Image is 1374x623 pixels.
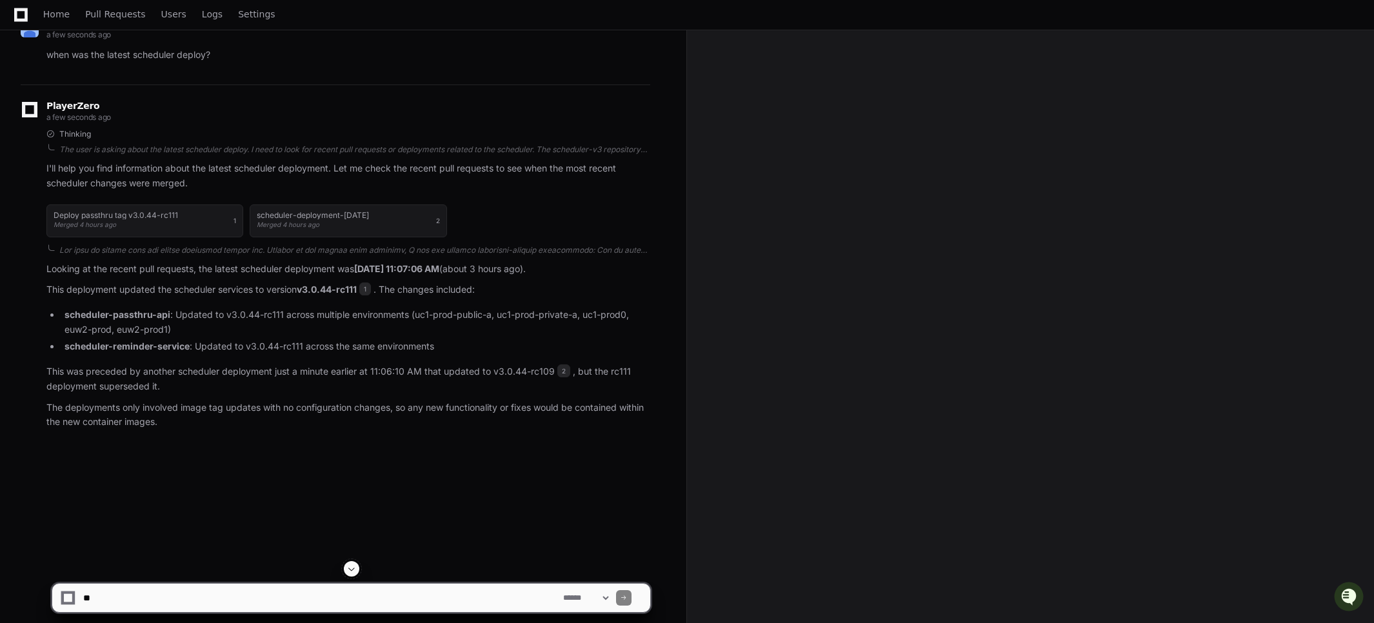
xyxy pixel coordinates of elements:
[257,221,319,228] span: Merged 4 hours ago
[250,204,446,237] button: scheduler-deployment-[DATE]Merged 4 hours ago2
[13,96,36,119] img: 1756235613930-3d25f9e4-fa56-45dd-b3ad-e072dfbd1548
[59,144,650,155] div: The user is asking about the latest scheduler deploy. I need to look for recent pull requests or ...
[46,400,650,430] p: The deployments only involved image tag updates with no configuration changes, so any new functio...
[161,10,186,18] span: Users
[85,10,145,18] span: Pull Requests
[46,48,650,63] p: when was the latest scheduler deploy?
[44,109,163,119] div: We're available if you need us!
[219,100,235,115] button: Start new chat
[59,245,650,255] div: Lor ipsu do sitame cons adi elitse doeiusmod tempor inc. Utlabor et dol magnaa enim adminimv, Q n...
[59,129,91,139] span: Thinking
[43,10,70,18] span: Home
[1333,580,1368,615] iframe: Open customer support
[54,212,178,219] h1: Deploy passthru tag v3.0.44-rc111
[436,215,440,226] span: 2
[46,30,111,39] span: a few seconds ago
[46,364,650,394] p: This was preceded by another scheduler deployment just a minute earlier at 11:06:10 AM that updat...
[46,102,99,110] span: PlayerZero
[46,204,243,237] button: Deploy passthru tag v3.0.44-rc111Merged 4 hours ago1
[61,308,650,337] li: : Updated to v3.0.44-rc111 across multiple environments (uc1-prod-public-a, uc1-prod-private-a, u...
[13,52,235,72] div: Welcome
[61,339,650,354] li: : Updated to v3.0.44-rc111 across the same environments
[238,10,275,18] span: Settings
[234,215,236,226] span: 1
[354,263,439,274] strong: [DATE] 11:07:06 AM
[128,135,156,145] span: Pylon
[46,112,111,122] span: a few seconds ago
[54,221,116,228] span: Merged 4 hours ago
[46,161,650,191] p: I'll help you find information about the latest scheduler deployment. Let me check the recent pul...
[257,212,369,219] h1: scheduler-deployment-[DATE]
[44,96,212,109] div: Start new chat
[91,135,156,145] a: Powered byPylon
[557,364,570,377] span: 2
[46,282,650,297] p: This deployment updated the scheduler services to version . The changes included:
[65,309,170,320] strong: scheduler-passthru-api
[46,262,650,277] p: Looking at the recent pull requests, the latest scheduler deployment was (about 3 hours ago).
[202,10,223,18] span: Logs
[65,341,190,351] strong: scheduler-reminder-service
[13,13,39,39] img: PlayerZero
[297,284,357,295] strong: v3.0.44-rc111
[359,282,371,295] span: 1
